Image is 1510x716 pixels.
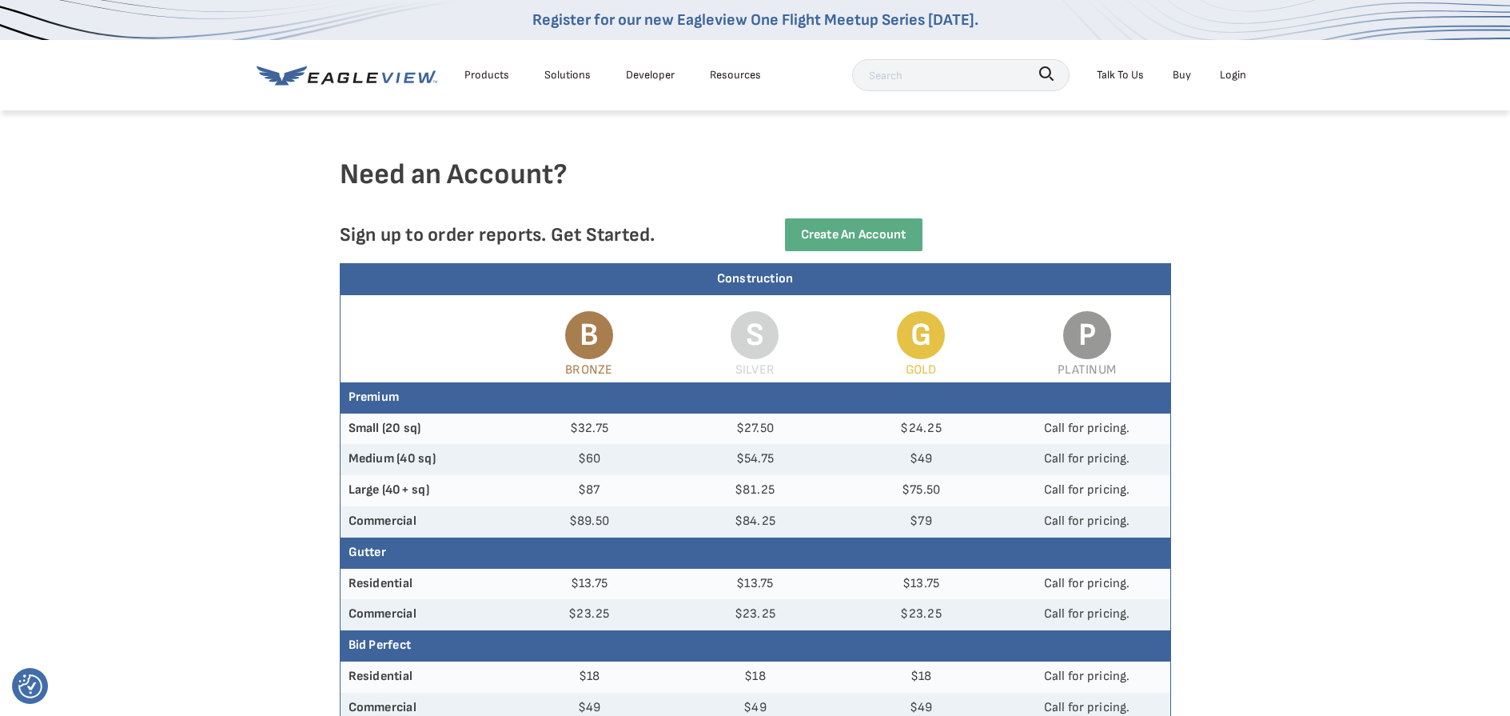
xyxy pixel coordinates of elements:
[672,475,839,506] td: $81.25
[672,506,839,538] td: $84.25
[1004,506,1170,538] td: Call for pricing.
[1004,599,1170,630] td: Call for pricing.
[341,538,1170,569] th: Gutter
[852,59,1070,91] input: Search
[838,506,1004,538] td: $79
[565,362,612,378] span: Bronze
[341,630,1170,662] th: Bid Perfect
[506,662,672,693] td: $18
[464,65,509,85] div: Products
[506,475,672,506] td: $87
[340,157,1171,218] h4: Need an Account?
[341,475,507,506] th: Large (40+ sq)
[1004,569,1170,600] td: Call for pricing.
[532,10,978,30] a: Register for our new Eagleview One Flight Meetup Series [DATE].
[341,599,507,630] th: Commercial
[735,362,775,378] span: Silver
[672,444,839,475] td: $54.75
[785,218,922,251] a: Create an Account
[341,414,507,445] th: Small (20 sq)
[340,223,730,246] p: Sign up to order reports. Get Started.
[838,662,1004,693] td: $18
[1097,65,1144,85] div: Talk To Us
[672,569,839,600] td: $13.75
[341,382,1170,414] th: Premium
[731,311,779,359] span: S
[897,311,945,359] span: G
[506,506,672,538] td: $89.50
[1220,65,1246,85] div: Login
[341,506,507,538] th: Commercial
[341,264,1170,295] div: Construction
[672,414,839,445] td: $27.50
[1004,662,1170,693] td: Call for pricing.
[838,475,1004,506] td: $75.50
[672,662,839,693] td: $18
[18,674,42,698] img: Revisit consent button
[838,569,1004,600] td: $13.75
[906,362,937,378] span: Gold
[1004,444,1170,475] td: Call for pricing.
[838,444,1004,475] td: $49
[1004,414,1170,445] td: Call for pricing.
[838,599,1004,630] td: $23.25
[506,444,672,475] td: $60
[341,444,507,475] th: Medium (40 sq)
[838,414,1004,445] td: $24.25
[18,674,42,698] button: Consent Preferences
[672,599,839,630] td: $23.25
[710,65,761,85] div: Resources
[565,311,613,359] span: B
[341,569,507,600] th: Residential
[1004,475,1170,506] td: Call for pricing.
[506,414,672,445] td: $32.75
[506,599,672,630] td: $23.25
[1173,65,1191,85] a: Buy
[626,65,675,85] a: Developer
[544,65,591,85] div: Solutions
[341,662,507,693] th: Residential
[506,569,672,600] td: $13.75
[1058,362,1116,378] span: Platinum
[1063,311,1111,359] span: P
